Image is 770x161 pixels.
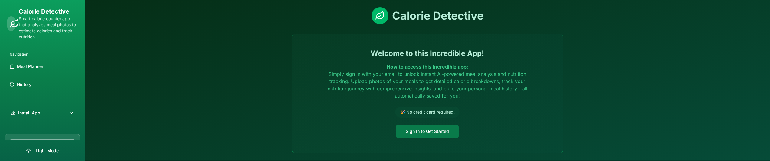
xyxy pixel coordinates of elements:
[395,107,460,118] span: 🎉 No credit card required!
[7,106,77,120] button: Install App
[7,50,77,59] div: Navigation
[396,125,459,138] button: Sign In to Get Started
[18,110,40,116] span: Install App
[300,49,555,58] h2: Welcome to this Incredible App!
[17,82,31,88] span: History
[17,63,43,69] span: Meal Planner
[19,16,77,40] p: Smart calorie counter app that analyzes meal photos to estimate calories and track nutrition
[396,128,459,134] a: Sign In to Get Started
[387,64,468,70] strong: How to access this Incredible app:
[392,10,483,22] h1: Calorie Detective
[326,63,529,99] p: Simply sign in with your email to unlock instant AI-powered meal analysis and nutrition tracking....
[5,145,80,156] button: Light Mode
[19,7,77,16] h1: Calorie Detective
[7,59,77,74] a: Meal Planner
[7,77,77,92] a: History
